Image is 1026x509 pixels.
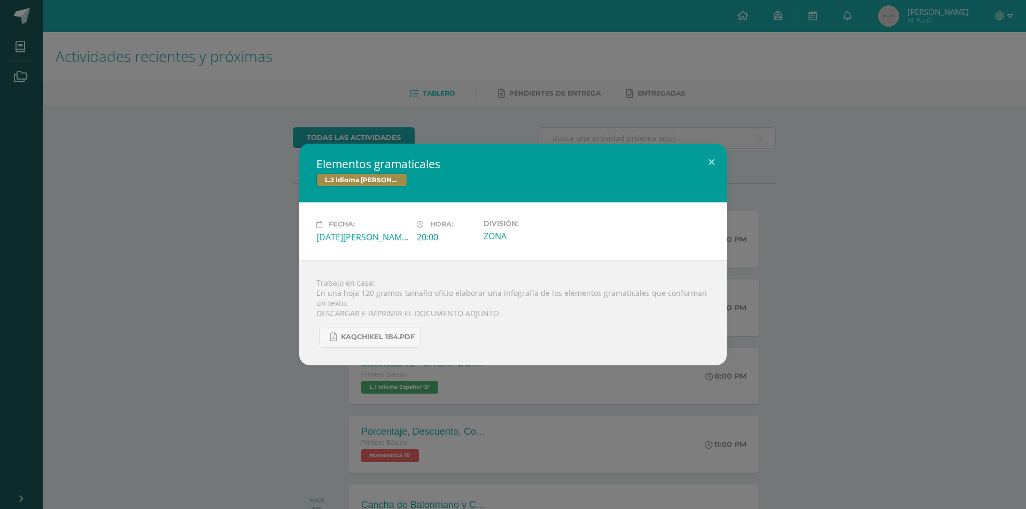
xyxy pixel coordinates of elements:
div: [DATE][PERSON_NAME] [316,231,408,243]
div: ZONA [484,230,576,242]
span: Hora: [430,221,453,229]
a: KAQCHIKEL 1B4.pdf [319,327,421,348]
label: División: [484,220,576,228]
div: 20:00 [417,231,475,243]
h2: Elementos gramaticales [316,156,710,171]
span: Fecha: [329,221,355,229]
button: Close (Esc) [696,144,727,180]
span: L.2 Idioma [PERSON_NAME] [316,174,407,186]
span: KAQCHIKEL 1B4.pdf [341,333,415,341]
div: Trabajo en casa: En una hoja 120 gramos tamaño oficio elaborar una infografía de los elementos gr... [299,260,727,365]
